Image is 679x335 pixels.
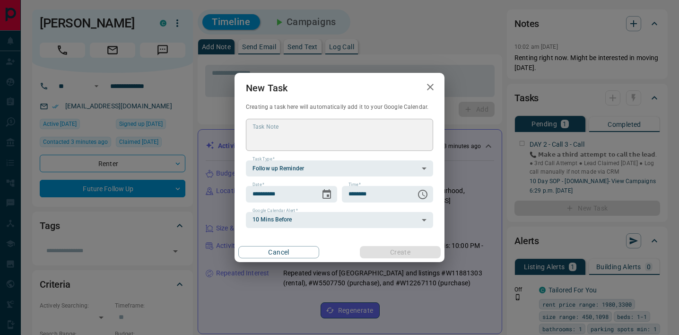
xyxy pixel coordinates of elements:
div: Follow up Reminder [246,160,433,176]
label: Time [348,182,361,188]
div: 10 Mins Before [246,212,433,228]
button: Choose date, selected date is Oct 15, 2025 [317,185,336,204]
h2: New Task [235,73,299,103]
label: Date [252,182,264,188]
p: Creating a task here will automatically add it to your Google Calendar. [246,103,433,111]
button: Choose time, selected time is 6:00 PM [413,185,432,204]
label: Google Calendar Alert [252,208,298,214]
label: Task Type [252,156,275,162]
button: Cancel [238,246,319,258]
